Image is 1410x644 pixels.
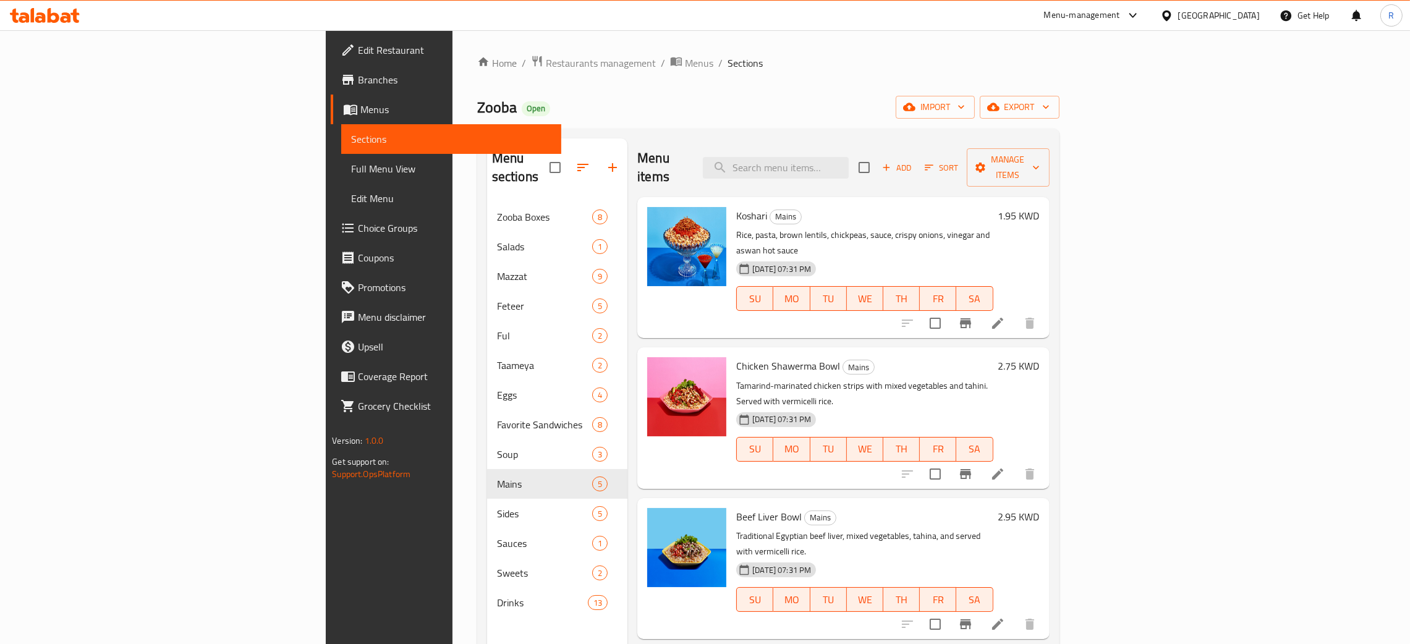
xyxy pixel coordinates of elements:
[487,558,627,588] div: Sweets2
[1015,609,1045,639] button: delete
[847,286,883,311] button: WE
[736,286,773,311] button: SU
[877,158,917,177] button: Add
[592,477,608,491] div: items
[593,508,607,520] span: 5
[647,508,726,587] img: Beef Liver Bowl
[592,269,608,284] div: items
[815,591,842,609] span: TU
[810,286,847,311] button: TU
[773,286,810,311] button: MO
[896,96,975,119] button: import
[661,56,665,70] li: /
[332,454,389,470] span: Get support on:
[888,591,915,609] span: TH
[920,587,956,612] button: FR
[341,124,561,154] a: Sections
[477,55,1060,71] nav: breadcrumb
[351,191,551,206] span: Edit Menu
[331,65,561,95] a: Branches
[592,210,608,224] div: items
[487,469,627,499] div: Mains5
[592,388,608,402] div: items
[487,439,627,469] div: Soup3
[341,154,561,184] a: Full Menu View
[497,595,588,610] span: Drinks
[922,310,948,336] span: Select to update
[888,440,915,458] span: TH
[770,210,801,224] span: Mains
[747,413,816,425] span: [DATE] 07:31 PM
[593,241,607,253] span: 1
[497,269,592,284] div: Mazzat
[593,330,607,342] span: 2
[497,566,592,580] span: Sweets
[998,508,1040,525] h6: 2.95 KWD
[736,507,802,526] span: Beef Liver Bowl
[736,378,993,409] p: Tamarind-marinated chicken strips with mixed vegetables and tahini. Served with vermicelli rice.
[917,158,967,177] span: Sort items
[592,299,608,313] div: items
[351,132,551,146] span: Sections
[593,538,607,549] span: 1
[331,35,561,65] a: Edit Restaurant
[365,433,384,449] span: 1.0.0
[592,417,608,432] div: items
[951,308,980,338] button: Branch-specific-item
[742,290,768,308] span: SU
[647,357,726,436] img: Chicken Shawerma Bowl
[487,528,627,558] div: Sauces1
[852,440,878,458] span: WE
[961,290,988,308] span: SA
[332,466,410,482] a: Support.OpsPlatform
[804,511,836,525] div: Mains
[778,591,805,609] span: MO
[331,273,561,302] a: Promotions
[736,357,840,375] span: Chicken Shawerma Bowl
[773,587,810,612] button: MO
[778,440,805,458] span: MO
[497,477,592,491] span: Mains
[877,158,917,177] span: Add item
[951,609,980,639] button: Branch-specific-item
[497,210,592,224] span: Zooba Boxes
[487,410,627,439] div: Favorite Sandwiches8
[951,459,980,489] button: Branch-specific-item
[358,310,551,324] span: Menu disclaimer
[331,332,561,362] a: Upsell
[736,528,993,559] p: Traditional Egyptian beef liver, mixed vegetables, tahina, and served with vermicelli rice.
[358,221,551,235] span: Choice Groups
[593,419,607,431] span: 8
[718,56,723,70] li: /
[742,440,768,458] span: SU
[961,591,988,609] span: SA
[967,148,1050,187] button: Manage items
[341,184,561,213] a: Edit Menu
[805,511,836,525] span: Mains
[487,261,627,291] div: Mazzat9
[883,286,920,311] button: TH
[990,617,1005,632] a: Edit menu item
[546,56,656,70] span: Restaurants management
[497,299,592,313] span: Feteer
[487,499,627,528] div: Sides5
[703,157,849,179] input: search
[487,321,627,350] div: Ful2
[851,155,877,180] span: Select section
[956,587,993,612] button: SA
[747,564,816,576] span: [DATE] 07:31 PM
[497,358,592,373] span: Taameya
[487,291,627,321] div: Feteer5
[593,211,607,223] span: 8
[593,478,607,490] span: 5
[990,467,1005,481] a: Edit menu item
[592,506,608,521] div: items
[360,102,551,117] span: Menus
[358,43,551,57] span: Edit Restaurant
[847,587,883,612] button: WE
[331,95,561,124] a: Menus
